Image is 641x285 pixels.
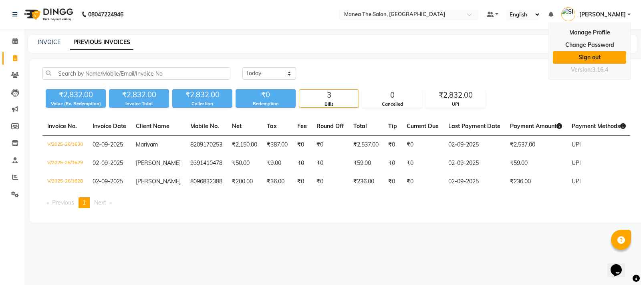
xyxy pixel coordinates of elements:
span: Last Payment Date [448,122,500,130]
td: V/2025-26/1630 [42,136,88,155]
span: Tax [267,122,277,130]
div: ₹0 [236,89,296,100]
div: Redemption [236,100,296,107]
b: 08047224946 [88,3,123,26]
span: Invoice Date [93,122,126,130]
span: 02-09-2025 [93,178,123,185]
td: ₹59.00 [349,154,383,173]
div: 3 [299,90,359,101]
td: ₹200.00 [227,173,262,191]
div: ₹2,832.00 [426,90,485,101]
span: UPI [572,159,581,167]
span: Net [232,122,242,130]
td: ₹0 [383,154,402,173]
div: ₹2,832.00 [46,89,106,100]
td: ₹2,537.00 [349,136,383,155]
td: ₹0 [383,136,402,155]
span: 02-09-2025 [93,159,123,167]
td: ₹0 [402,136,443,155]
td: ₹0 [292,173,312,191]
td: ₹0 [292,154,312,173]
nav: Pagination [42,197,630,208]
div: Invoice Total [109,100,169,107]
span: Mobile No. [190,122,219,130]
span: 02-09-2025 [93,141,123,148]
span: [PERSON_NAME] [136,178,181,185]
td: ₹2,150.00 [227,136,262,155]
td: 9391410478 [185,154,227,173]
td: ₹0 [312,136,349,155]
img: SITA NALLURI [561,7,575,21]
td: ₹0 [402,173,443,191]
td: ₹50.00 [227,154,262,173]
a: Sign out [553,51,626,64]
span: Tip [388,122,397,130]
td: ₹236.00 [505,173,567,191]
td: V/2025-26/1628 [42,173,88,191]
div: 0 [363,90,422,101]
span: Fee [297,122,307,130]
div: UPI [426,101,485,108]
div: Collection [172,100,232,107]
div: Value (Ex. Redemption) [46,100,106,107]
a: Change Password [553,39,626,51]
span: Round Off [316,122,344,130]
td: V/2025-26/1629 [42,154,88,173]
span: Payment Methods [572,122,626,130]
td: 8209170253 [185,136,227,155]
td: ₹59.00 [505,154,567,173]
td: 02-09-2025 [443,136,505,155]
td: 8096832388 [185,173,227,191]
td: ₹0 [312,173,349,191]
span: Current Due [407,122,439,130]
input: Search by Name/Mobile/Email/Invoice No [42,67,230,80]
td: 02-09-2025 [443,154,505,173]
div: Version:3.16.4 [553,64,626,76]
td: ₹0 [383,173,402,191]
td: ₹0 [292,136,312,155]
div: Bills [299,101,359,108]
img: logo [20,3,75,26]
span: 1 [83,199,86,206]
td: ₹9.00 [262,154,292,173]
a: INVOICE [38,38,60,46]
td: ₹387.00 [262,136,292,155]
span: UPI [572,141,581,148]
td: ₹0 [402,154,443,173]
span: Client Name [136,122,169,130]
td: ₹236.00 [349,173,383,191]
span: Mariyam [136,141,158,148]
div: Cancelled [363,101,422,108]
span: Previous [52,199,74,206]
td: 02-09-2025 [443,173,505,191]
span: Next [94,199,106,206]
span: Invoice No. [47,122,77,130]
a: Manage Profile [553,26,626,39]
td: ₹0 [312,154,349,173]
span: UPI [572,178,581,185]
iframe: chat widget [607,253,633,277]
div: ₹2,832.00 [109,89,169,100]
span: Total [353,122,367,130]
span: Payment Amount [510,122,562,130]
span: [PERSON_NAME] [579,10,626,19]
td: ₹36.00 [262,173,292,191]
div: ₹2,832.00 [172,89,232,100]
span: [PERSON_NAME] [136,159,181,167]
a: PREVIOUS INVOICES [70,35,133,50]
td: ₹2,537.00 [505,136,567,155]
